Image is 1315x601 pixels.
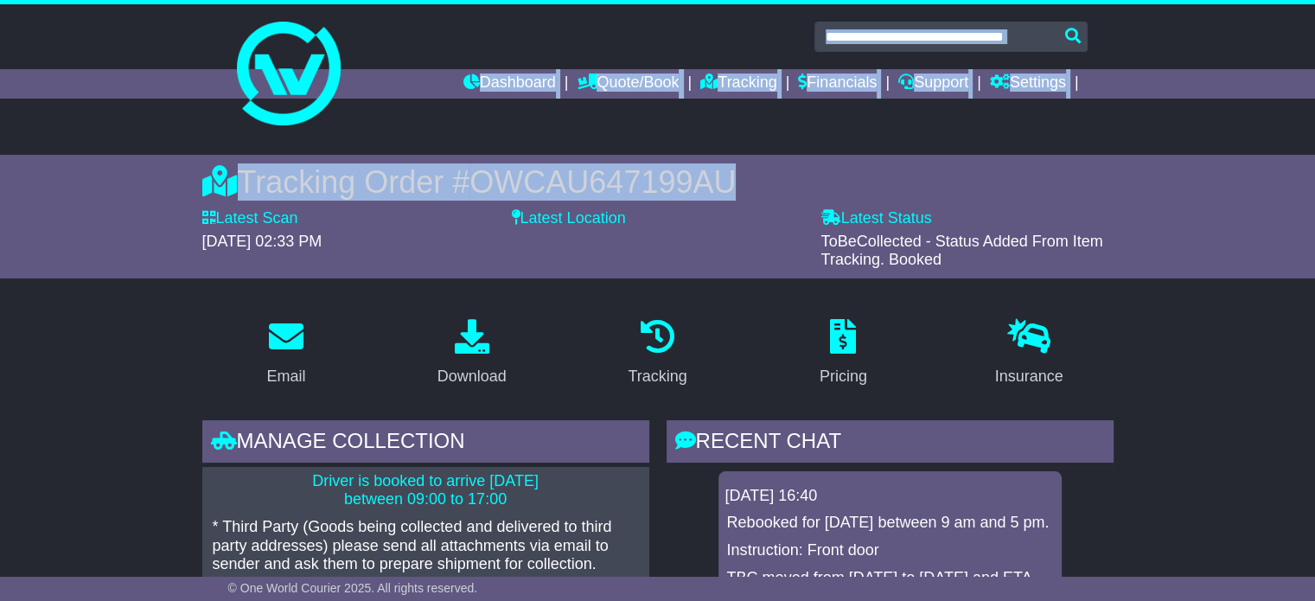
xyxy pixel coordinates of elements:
a: Tracking [700,69,776,99]
label: Latest Status [821,209,932,228]
label: Latest Location [512,209,626,228]
div: Email [266,365,305,388]
a: Tracking [616,313,698,394]
div: Manage collection [202,420,649,467]
div: Tracking [628,365,686,388]
div: Insurance [995,365,1063,388]
div: Download [437,365,507,388]
div: RECENT CHAT [667,420,1114,467]
a: Email [255,313,316,394]
div: Tracking Order # [202,163,1114,201]
a: Dashboard [463,69,556,99]
a: Quote/Book [577,69,679,99]
span: OWCAU647199AU [469,164,736,200]
a: Download [426,313,518,394]
span: ToBeCollected - Status Added From Item Tracking. Booked [821,233,1103,269]
a: Insurance [984,313,1075,394]
p: Driver is booked to arrive [DATE] between 09:00 to 17:00 [213,472,639,509]
div: [DATE] 16:40 [725,487,1055,506]
a: Support [898,69,968,99]
a: Settings [990,69,1066,99]
p: * Third Party (Goods being collected and delivered to third party addresses) please send all atta... [213,518,639,574]
label: Latest Scan [202,209,298,228]
span: [DATE] 02:33 PM [202,233,322,250]
a: Pricing [808,313,878,394]
p: Rebooked for [DATE] between 9 am and 5 pm. [727,514,1053,533]
p: Instruction: Front door [727,541,1053,560]
a: Financials [798,69,877,99]
div: Pricing [820,365,867,388]
span: © One World Courier 2025. All rights reserved. [228,581,478,595]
